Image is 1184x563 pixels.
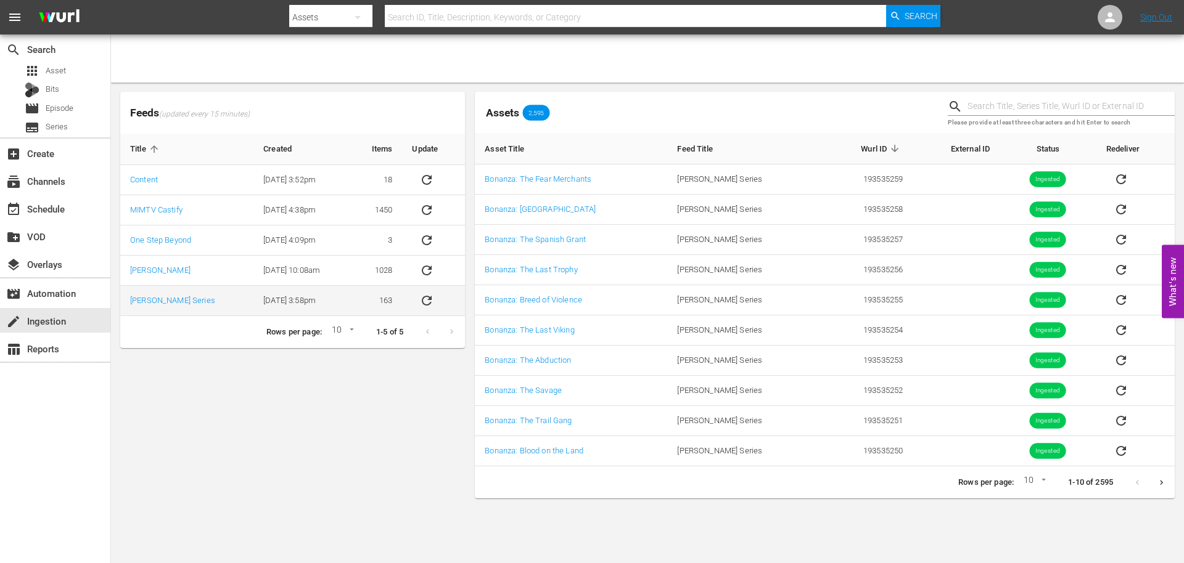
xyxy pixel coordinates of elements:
p: Rows per page: [266,326,322,338]
p: 1-10 of 2595 [1068,477,1113,488]
span: Created [263,144,308,155]
input: Search Title, Series Title, Wurl ID or External ID [968,97,1175,116]
td: [PERSON_NAME] Series [667,376,821,406]
div: Bits [25,83,39,97]
table: sticky table [120,134,465,316]
button: Open Feedback Widget [1162,245,1184,318]
th: Redeliver [1096,133,1175,164]
span: Ingested [1030,356,1066,365]
span: Ingested [1030,447,1066,456]
td: 193535251 [822,406,913,436]
span: Wurl ID [861,143,903,154]
th: External ID [913,133,1000,164]
span: Ingested [1030,296,1066,305]
a: Bonanza: The Last Trophy [485,265,577,274]
th: Items [351,134,403,165]
td: [PERSON_NAME] Series [667,285,821,315]
span: Ingested [1030,265,1066,275]
a: Sign Out [1140,12,1172,22]
th: Status [1000,133,1096,164]
span: Series [25,120,39,135]
td: [DATE] 3:52pm [253,165,351,195]
td: [PERSON_NAME] Series [667,346,821,376]
a: [PERSON_NAME] Series [130,296,215,305]
td: 163 [351,286,403,316]
td: [PERSON_NAME] Series [667,255,821,285]
td: 193535258 [822,195,913,225]
span: Ingested [1030,175,1066,184]
span: Asset [46,65,66,77]
td: 193535259 [822,164,913,195]
td: 193535256 [822,255,913,285]
span: Episode [46,102,73,115]
td: 1450 [351,195,403,225]
button: Next page [1149,471,1174,495]
td: [PERSON_NAME] Series [667,195,821,225]
span: Series [46,121,68,133]
span: 2,595 [522,109,549,116]
td: 193535253 [822,346,913,376]
span: menu [7,10,22,25]
span: Ingestion [6,314,21,329]
button: Search [886,5,940,27]
td: [PERSON_NAME] Series [667,315,821,346]
span: Title [130,144,162,155]
span: VOD [6,230,21,245]
a: Bonanza: The Last Viking [485,325,574,334]
table: sticky table [475,133,1175,466]
a: MIMTV Castify [130,205,183,214]
a: Bonanza: [GEOGRAPHIC_DATA] [485,205,596,214]
td: 193535254 [822,315,913,346]
td: 193535250 [822,436,913,466]
span: Channels [6,174,21,189]
a: Bonanza: Blood on the Land [485,446,583,455]
span: Asset Title [485,143,540,154]
td: 1028 [351,256,403,286]
div: 10 [1019,473,1048,492]
span: Feeds [120,103,465,123]
span: Search [6,43,21,57]
td: [PERSON_NAME] Series [667,225,821,255]
span: Ingested [1030,416,1066,426]
a: [PERSON_NAME] [130,265,191,275]
td: [PERSON_NAME] Series [667,164,821,195]
span: Assets [486,107,519,119]
a: Bonanza: The Savage [485,386,562,395]
span: Ingested [1030,326,1066,335]
span: Create [6,147,21,161]
a: Bonanza: The Fear Merchants [485,174,591,184]
img: ans4CAIJ8jUAAAAAAAAAAAAAAAAAAAAAAAAgQb4GAAAAAAAAAAAAAAAAAAAAAAAAJMjXAAAAAAAAAAAAAAAAAAAAAAAAgAT5G... [30,3,89,32]
td: [DATE] 4:38pm [253,195,351,225]
th: Update [402,134,465,165]
span: Bits [46,83,59,95]
span: Ingested [1030,205,1066,214]
td: [PERSON_NAME] Series [667,436,821,466]
span: Ingested [1030,235,1066,245]
span: Overlays [6,257,21,272]
a: Bonanza: The Spanish Grant [485,235,586,244]
td: [DATE] 10:08am [253,256,351,286]
a: One Step Beyond [130,235,191,245]
td: [DATE] 3:58pm [253,286,351,316]
span: Episode [25,101,39,116]
td: 193535257 [822,225,913,255]
td: 18 [351,165,403,195]
a: Bonanza: The Abduction [485,355,571,365]
td: [DATE] 4:09pm [253,225,351,256]
td: 193535252 [822,376,913,406]
th: Feed Title [667,133,821,164]
p: Rows per page: [958,477,1014,488]
span: (updated every 15 minutes) [159,110,250,119]
td: [PERSON_NAME] Series [667,406,821,436]
p: 1-5 of 5 [376,326,403,338]
span: Asset [25,63,39,78]
a: Content [130,175,158,184]
div: 10 [327,323,356,341]
span: Schedule [6,202,21,217]
span: Reports [6,342,21,357]
a: Bonanza: The Trail Gang [485,416,572,425]
td: 193535255 [822,285,913,315]
p: Please provide at least three characters and hit Enter to search [948,118,1175,128]
span: Ingested [1030,386,1066,395]
td: 3 [351,225,403,256]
